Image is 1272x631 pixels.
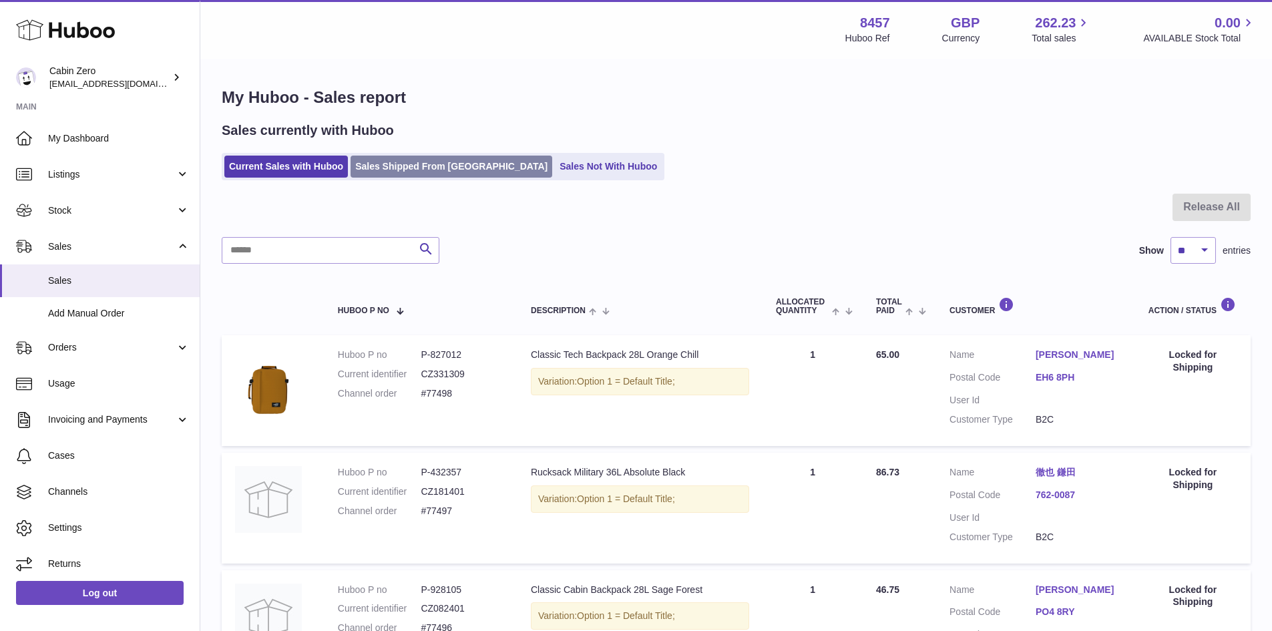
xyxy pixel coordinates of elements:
[1036,606,1122,618] a: PO4 8RY
[951,14,980,32] strong: GBP
[48,485,190,498] span: Channels
[531,466,749,479] div: Rucksack Military 36L Absolute Black
[949,349,1036,365] dt: Name
[531,485,749,513] div: Variation:
[949,606,1036,622] dt: Postal Code
[48,307,190,320] span: Add Manual Order
[876,467,899,477] span: 86.73
[763,335,863,446] td: 1
[763,453,863,564] td: 1
[949,297,1122,315] div: Customer
[949,584,1036,600] dt: Name
[1032,32,1091,45] span: Total sales
[531,368,749,395] div: Variation:
[421,368,504,381] dd: CZ331309
[421,466,504,479] dd: P-432357
[222,122,394,140] h2: Sales currently with Huboo
[235,466,302,533] img: no-photo.jpg
[1036,371,1122,384] a: EH6 8PH
[421,349,504,361] dd: P-827012
[577,376,675,387] span: Option 1 = Default Title;
[49,65,170,90] div: Cabin Zero
[1036,466,1122,479] a: 徹也 鎌田
[776,298,829,315] span: ALLOCATED Quantity
[338,349,421,361] dt: Huboo P no
[1143,14,1256,45] a: 0.00 AVAILABLE Stock Total
[48,168,176,181] span: Listings
[577,610,675,621] span: Option 1 = Default Title;
[421,602,504,615] dd: CZ082401
[1036,349,1122,361] a: [PERSON_NAME]
[949,394,1036,407] dt: User Id
[949,371,1036,387] dt: Postal Code
[949,413,1036,426] dt: Customer Type
[876,584,899,595] span: 46.75
[48,521,190,534] span: Settings
[48,204,176,217] span: Stock
[48,449,190,462] span: Cases
[845,32,890,45] div: Huboo Ref
[1036,413,1122,426] dd: B2C
[1036,489,1122,501] a: 762-0087
[577,493,675,504] span: Option 1 = Default Title;
[1148,584,1237,609] div: Locked for Shipping
[338,602,421,615] dt: Current identifier
[338,368,421,381] dt: Current identifier
[1036,531,1122,544] dd: B2C
[338,306,389,315] span: Huboo P no
[1032,14,1091,45] a: 262.23 Total sales
[222,87,1251,108] h1: My Huboo - Sales report
[876,298,902,315] span: Total paid
[48,274,190,287] span: Sales
[338,466,421,479] dt: Huboo P no
[531,349,749,361] div: Classic Tech Backpack 28L Orange Chill
[1036,584,1122,596] a: [PERSON_NAME]
[421,387,504,400] dd: #77498
[949,466,1036,482] dt: Name
[338,505,421,517] dt: Channel order
[1143,32,1256,45] span: AVAILABLE Stock Total
[1215,14,1241,32] span: 0.00
[876,349,899,360] span: 65.00
[1223,244,1251,257] span: entries
[531,306,586,315] span: Description
[421,485,504,498] dd: CZ181401
[224,156,348,178] a: Current Sales with Huboo
[48,132,190,145] span: My Dashboard
[531,584,749,596] div: Classic Cabin Backpack 28L Sage Forest
[16,581,184,605] a: Log out
[555,156,662,178] a: Sales Not With Huboo
[351,156,552,178] a: Sales Shipped From [GEOGRAPHIC_DATA]
[421,584,504,596] dd: P-928105
[949,489,1036,505] dt: Postal Code
[338,485,421,498] dt: Current identifier
[421,505,504,517] dd: #77497
[338,584,421,596] dt: Huboo P no
[338,387,421,400] dt: Channel order
[48,558,190,570] span: Returns
[860,14,890,32] strong: 8457
[48,377,190,390] span: Usage
[1148,466,1237,491] div: Locked for Shipping
[942,32,980,45] div: Currency
[949,511,1036,524] dt: User Id
[1035,14,1076,32] span: 262.23
[235,349,302,415] img: CZ331309-CLASSIC-TECH28L-ORANGECHILL-5.jpg
[1148,349,1237,374] div: Locked for Shipping
[48,341,176,354] span: Orders
[48,240,176,253] span: Sales
[1148,297,1237,315] div: Action / Status
[16,67,36,87] img: internalAdmin-8457@internal.huboo.com
[1139,244,1164,257] label: Show
[48,413,176,426] span: Invoicing and Payments
[949,531,1036,544] dt: Customer Type
[49,78,196,89] span: [EMAIL_ADDRESS][DOMAIN_NAME]
[531,602,749,630] div: Variation:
